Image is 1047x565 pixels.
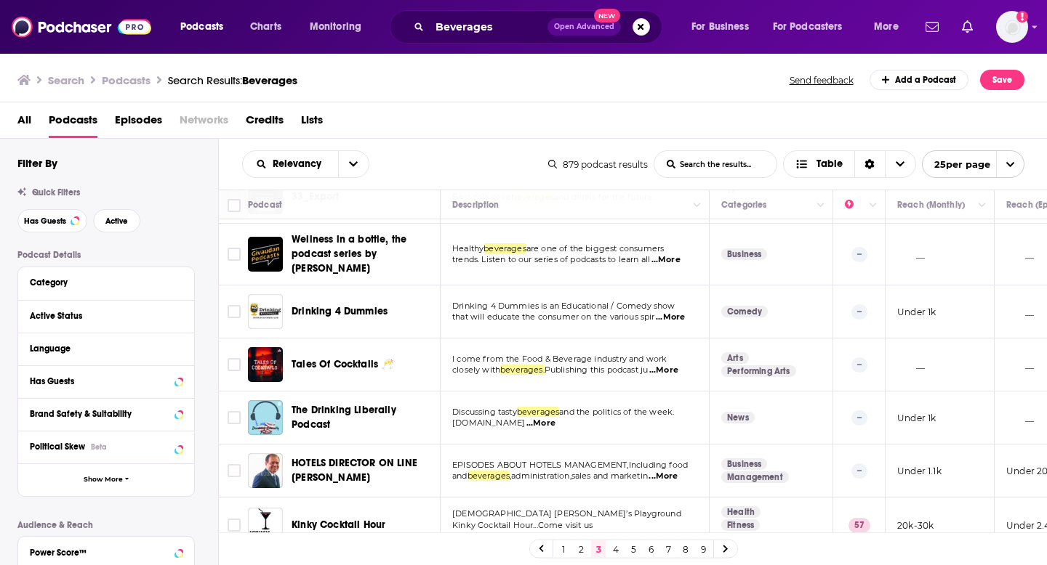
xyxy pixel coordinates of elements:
[115,108,162,138] a: Episodes
[91,442,107,452] div: Beta
[452,254,650,264] span: trends. Listen to our series of podcasts to learn all
[721,306,768,317] a: Comedy
[897,248,925,261] p: __
[17,250,195,260] p: Podcast Details
[721,519,760,531] a: Fitness
[246,108,284,138] a: Credits
[30,311,173,321] div: Active Status
[228,358,241,371] span: Toggle select row
[48,73,84,87] h3: Search
[510,471,648,481] span: ,administration,sales and marketin
[548,159,648,170] div: 879 podcast results
[30,277,173,288] div: Category
[721,471,789,483] a: Management
[851,410,867,425] p: --
[721,458,767,470] a: Business
[452,354,667,364] span: I come from the Food & Beverage industry and work
[292,358,393,370] span: Tales Of Cocktails 🥂
[241,15,290,38] a: Charts
[721,248,767,260] a: Business
[817,159,843,169] span: Table
[783,150,916,178] h2: Choose View
[785,74,858,86] button: Send feedback
[248,453,283,488] a: HOTELS DIRECTOR ON LINE Armando Martinez
[12,13,151,41] img: Podchaser - Follow, Share and Rate Podcasts
[452,407,517,417] span: Discussing tasty
[248,347,283,382] img: Tales Of Cocktails 🥂
[228,519,241,532] span: Toggle select row
[851,304,867,319] p: --
[851,357,867,372] p: --
[854,151,885,177] div: Sort Direction
[1016,11,1028,23] svg: Add a profile image
[980,70,1024,90] button: Save
[248,294,283,329] a: Drinking 4 Dummies
[897,412,936,424] p: Under 1k
[594,9,620,23] span: New
[17,209,87,232] button: Has Guests
[556,540,571,558] a: 1
[643,540,658,558] a: 6
[49,108,97,138] a: Podcasts
[851,247,867,261] p: --
[292,305,388,317] span: Drinking 4 Dummies
[651,254,681,266] span: ...More
[404,10,676,44] div: Search podcasts, credits, & more...
[626,540,641,558] a: 5
[452,460,688,470] span: EPISODES ABOUT HOTELS MANAGEMENT,Including food
[773,17,843,37] span: For Podcasters
[721,352,749,364] a: Arts
[678,540,693,558] a: 8
[956,15,979,39] a: Show notifications dropdown
[845,196,865,214] div: Power Score
[452,418,525,428] span: [DOMAIN_NAME]
[484,243,526,253] span: beverages
[250,17,281,37] span: Charts
[301,108,323,138] span: Lists
[696,540,710,558] a: 9
[452,243,484,253] span: Healthy
[689,197,706,214] button: Column Actions
[168,73,297,87] a: Search Results:Beverages
[30,542,182,561] button: Power Score™
[923,153,990,176] span: 25 per page
[1006,306,1034,318] p: __
[681,15,767,38] button: open menu
[32,187,80,198] span: Quick Filters
[248,400,283,435] img: The Drinking Liberally Podcast
[17,108,31,138] a: All
[721,412,755,423] a: News
[559,407,674,417] span: and the politics of the week.
[228,411,241,424] span: Toggle select row
[17,520,195,530] p: Audience & Reach
[310,17,361,37] span: Monitoring
[996,11,1028,43] img: User Profile
[452,301,675,311] span: Drinking 4 Dummies is an Educational / Comedy show
[248,237,283,272] img: Wellness in a bottle, the podcast series by Givaudan
[661,540,675,558] a: 7
[691,17,749,37] span: For Business
[242,150,369,178] h2: Choose List sort
[242,73,297,87] span: Beverages
[292,357,393,372] a: Tales Of Cocktails 🥂
[721,506,761,518] a: Health
[30,273,182,291] button: Category
[292,404,396,431] span: The Drinking Liberally Podcast
[1006,359,1034,371] p: __
[30,437,182,455] button: Political SkewBeta
[452,196,499,214] div: Description
[228,305,241,318] span: Toggle select row
[248,508,283,542] a: Kinky Cocktail Hour
[292,456,436,485] a: HOTELS DIRECTOR ON LINE [PERSON_NAME]
[609,540,623,558] a: 4
[430,15,547,38] input: Search podcasts, credits, & more...
[874,17,899,37] span: More
[84,476,123,484] span: Show More
[170,15,242,38] button: open menu
[897,465,942,477] p: Under 1.1k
